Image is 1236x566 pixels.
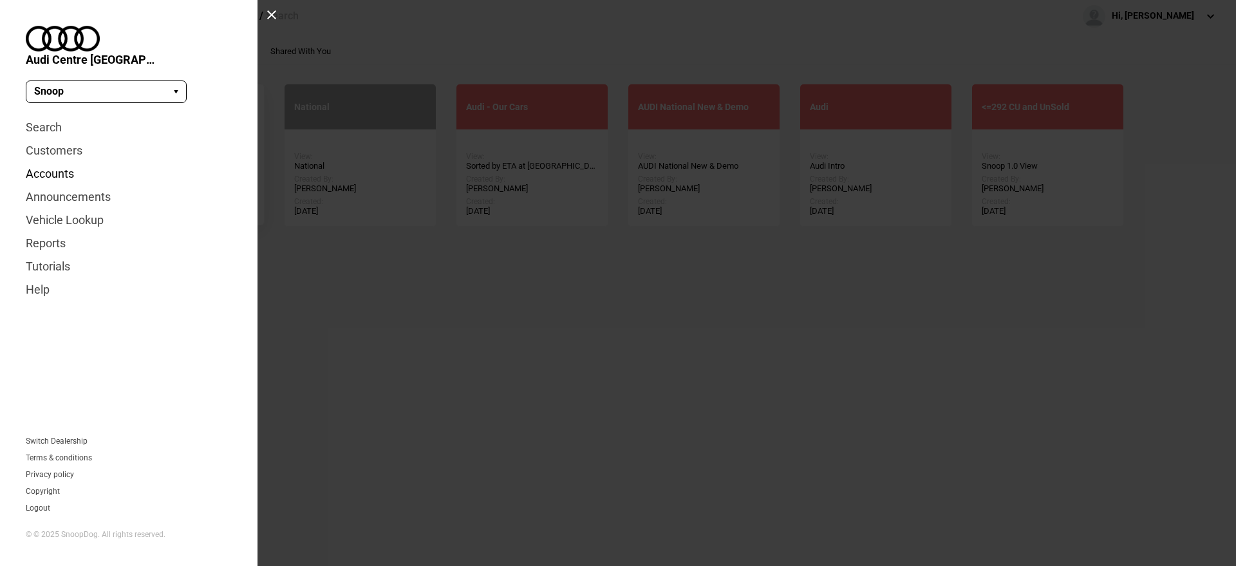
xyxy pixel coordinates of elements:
[26,454,92,462] a: Terms & conditions
[26,278,232,301] a: Help
[26,487,60,495] a: Copyright
[26,471,74,478] a: Privacy policy
[26,255,232,278] a: Tutorials
[26,529,232,540] div: © © 2025 SnoopDog. All rights reserved.
[26,139,232,162] a: Customers
[26,162,232,185] a: Accounts
[26,185,232,209] a: Announcements
[26,26,100,52] img: audi.png
[26,209,232,232] a: Vehicle Lookup
[26,232,232,255] a: Reports
[26,504,50,512] button: Logout
[26,116,232,139] a: Search
[26,52,154,68] span: Audi Centre [GEOGRAPHIC_DATA]
[26,437,88,445] a: Switch Dealership
[34,84,64,99] span: Snoop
